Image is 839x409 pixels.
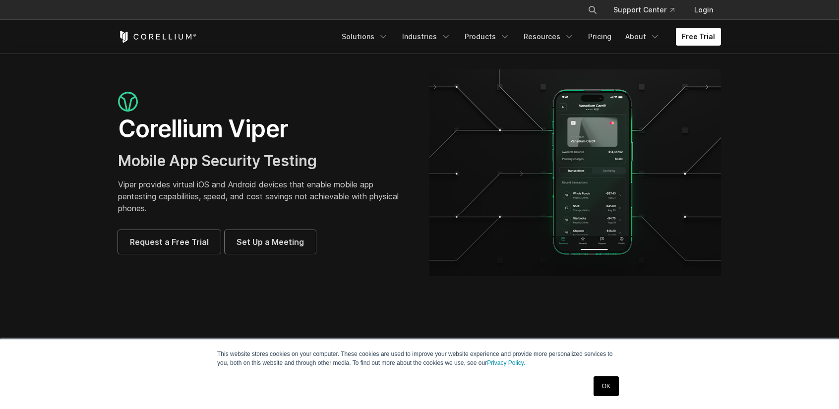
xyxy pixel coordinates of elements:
[676,28,721,46] a: Free Trial
[237,236,304,248] span: Set Up a Meeting
[118,152,317,170] span: Mobile App Security Testing
[582,28,617,46] a: Pricing
[336,28,394,46] a: Solutions
[118,114,410,144] h1: Corellium Viper
[619,28,666,46] a: About
[518,28,580,46] a: Resources
[336,28,721,46] div: Navigation Menu
[429,69,721,276] img: viper_hero
[594,376,619,396] a: OK
[584,1,601,19] button: Search
[459,28,516,46] a: Products
[686,1,721,19] a: Login
[118,31,197,43] a: Corellium Home
[605,1,682,19] a: Support Center
[130,236,209,248] span: Request a Free Trial
[118,92,138,112] img: viper_icon_large
[225,230,316,254] a: Set Up a Meeting
[396,28,457,46] a: Industries
[118,178,410,214] p: Viper provides virtual iOS and Android devices that enable mobile app pentesting capabilities, sp...
[118,230,221,254] a: Request a Free Trial
[576,1,721,19] div: Navigation Menu
[487,359,525,366] a: Privacy Policy.
[217,350,622,367] p: This website stores cookies on your computer. These cookies are used to improve your website expe...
